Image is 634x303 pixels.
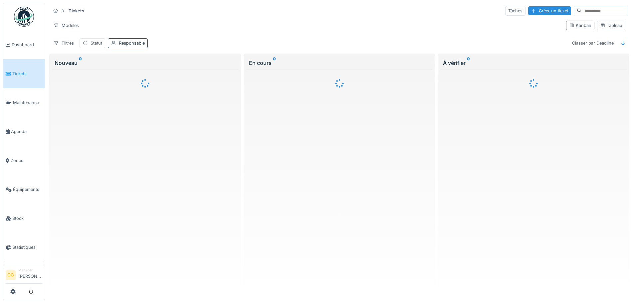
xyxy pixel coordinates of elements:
[13,99,42,106] span: Maintenance
[12,42,42,48] span: Dashboard
[12,71,42,77] span: Tickets
[3,233,45,262] a: Statistiques
[18,268,42,273] div: Manager
[3,204,45,233] a: Stock
[55,59,236,67] div: Nouveau
[569,22,591,29] div: Kanban
[600,22,622,29] div: Tableau
[3,59,45,88] a: Tickets
[3,146,45,175] a: Zones
[18,268,42,282] li: [PERSON_NAME]
[3,175,45,204] a: Équipements
[12,244,42,250] span: Statistiques
[66,8,87,14] strong: Tickets
[14,7,34,27] img: Badge_color-CXgf-gQk.svg
[3,117,45,146] a: Agenda
[51,21,82,30] div: Modèles
[11,157,42,164] span: Zones
[6,270,16,280] li: GG
[13,186,42,193] span: Équipements
[12,215,42,222] span: Stock
[467,59,470,67] sup: 0
[569,38,617,48] div: Classer par Deadline
[79,59,82,67] sup: 0
[11,128,42,135] span: Agenda
[119,40,145,46] div: Responsable
[249,59,430,67] div: En cours
[91,40,102,46] div: Statut
[528,6,571,15] div: Créer un ticket
[3,88,45,117] a: Maintenance
[443,59,624,67] div: À vérifier
[273,59,276,67] sup: 0
[51,38,77,48] div: Filtres
[6,268,42,284] a: GG Manager[PERSON_NAME]
[3,30,45,59] a: Dashboard
[505,6,526,16] div: Tâches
